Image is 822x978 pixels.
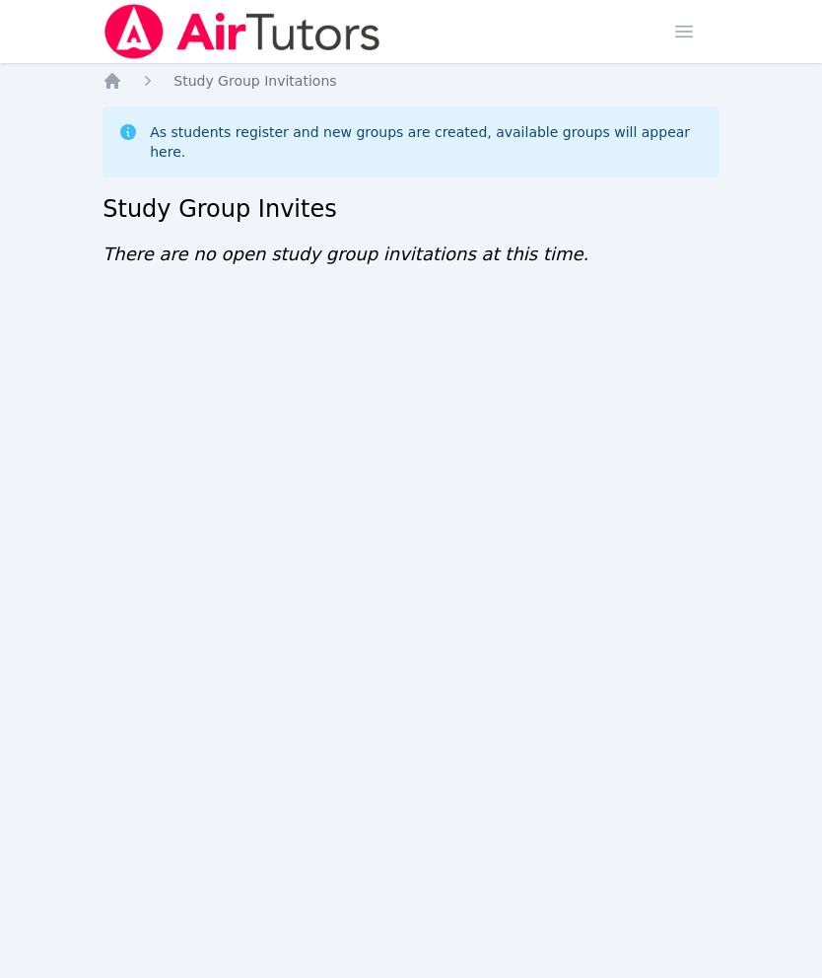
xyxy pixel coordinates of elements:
span: Study Group Invitations [173,73,336,89]
img: Air Tutors [103,4,381,59]
nav: Breadcrumb [103,71,719,91]
h2: Study Group Invites [103,193,719,225]
span: There are no open study group invitations at this time. [103,244,588,264]
a: Study Group Invitations [173,71,336,91]
div: As students register and new groups are created, available groups will appear here. [150,122,704,162]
